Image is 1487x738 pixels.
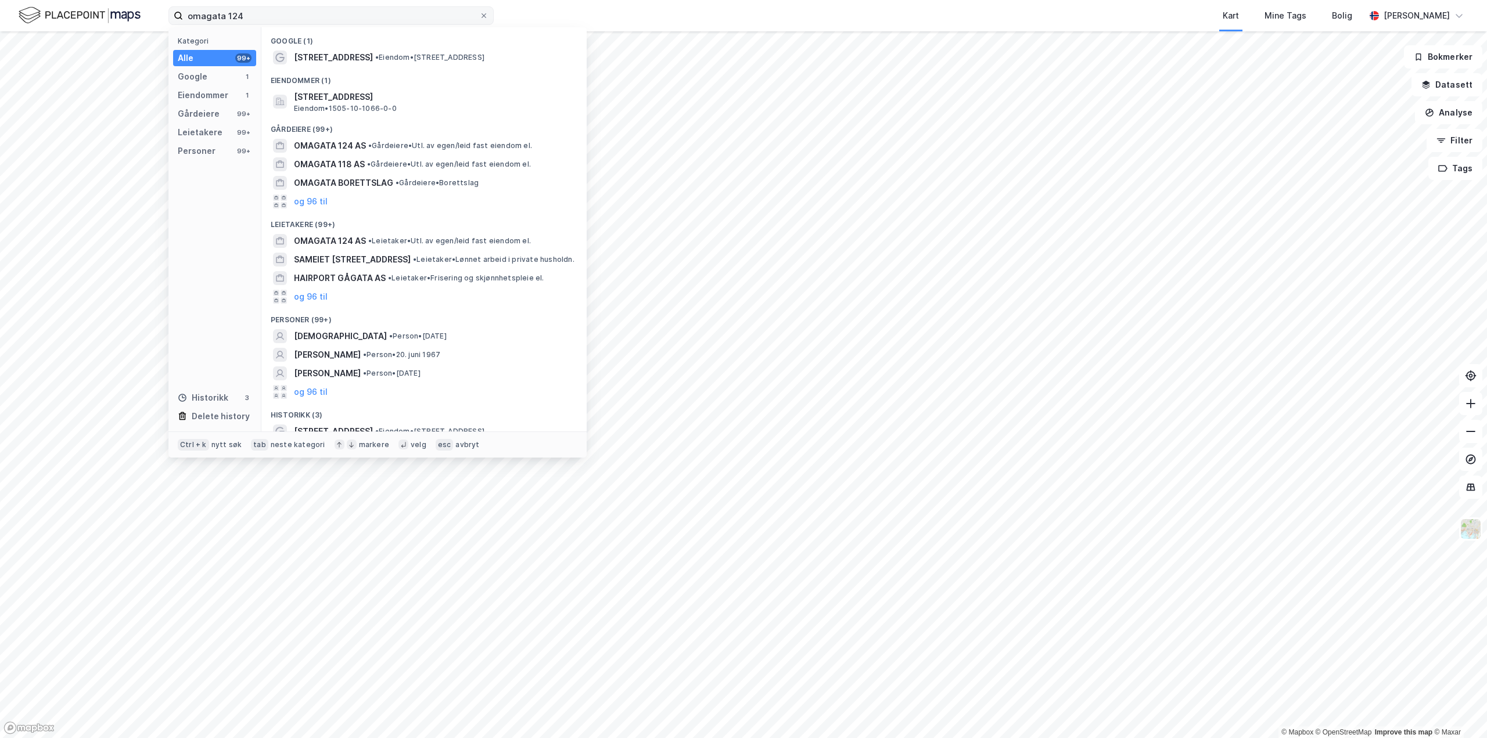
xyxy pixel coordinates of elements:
span: [STREET_ADDRESS] [294,51,373,64]
button: Datasett [1411,73,1482,96]
div: 99+ [235,53,252,63]
span: • [368,141,372,150]
span: Gårdeiere • Borettslag [396,178,479,188]
div: Delete history [192,409,250,423]
span: Gårdeiere • Utl. av egen/leid fast eiendom el. [368,141,532,150]
span: Leietaker • Utl. av egen/leid fast eiendom el. [368,236,531,246]
span: • [388,273,391,282]
span: SAMEIET [STREET_ADDRESS] [294,253,411,267]
img: logo.f888ab2527a4732fd821a326f86c7f29.svg [19,5,141,26]
button: og 96 til [294,290,328,304]
span: • [363,350,367,359]
a: Mapbox homepage [3,721,55,735]
span: OMAGATA 124 AS [294,234,366,248]
div: velg [411,440,426,449]
input: Søk på adresse, matrikkel, gårdeiere, leietakere eller personer [183,7,479,24]
div: Alle [178,51,193,65]
button: Tags [1428,157,1482,180]
a: Improve this map [1375,728,1432,736]
span: • [367,160,371,168]
div: Gårdeiere (99+) [261,116,587,136]
div: Eiendommer [178,88,228,102]
button: Bokmerker [1404,45,1482,69]
span: [STREET_ADDRESS] [294,424,373,438]
div: Kart [1223,9,1239,23]
span: • [413,255,416,264]
div: tab [251,439,268,451]
div: avbryt [455,440,479,449]
div: 1 [242,91,252,100]
span: [PERSON_NAME] [294,348,361,362]
div: Kategori [178,37,256,45]
span: OMAGATA BORETTSLAG [294,176,393,190]
span: OMAGATA 124 AS [294,139,366,153]
iframe: Chat Widget [1429,682,1487,738]
div: Bolig [1332,9,1352,23]
span: OMAGATA 118 AS [294,157,365,171]
span: [PERSON_NAME] [294,366,361,380]
div: neste kategori [271,440,325,449]
span: Eiendom • [STREET_ADDRESS] [375,427,484,436]
div: 1 [242,72,252,81]
span: Person • 20. juni 1967 [363,350,440,359]
span: Eiendom • 1505-10-1066-0-0 [294,104,397,113]
a: OpenStreetMap [1316,728,1372,736]
div: Personer (99+) [261,306,587,327]
div: Leietakere (99+) [261,211,587,232]
img: Z [1460,518,1482,540]
div: Eiendommer (1) [261,67,587,88]
div: Personer [178,144,215,158]
span: • [389,332,393,340]
span: • [375,53,379,62]
div: 99+ [235,146,252,156]
div: Google (1) [261,27,587,48]
div: [PERSON_NAME] [1384,9,1450,23]
span: [DEMOGRAPHIC_DATA] [294,329,387,343]
div: Ctrl + k [178,439,209,451]
div: Google [178,70,207,84]
div: Gårdeiere [178,107,220,121]
span: • [375,427,379,435]
button: og 96 til [294,385,328,399]
span: HAIRPORT GÅGATA AS [294,271,386,285]
div: Historikk (3) [261,401,587,422]
button: Analyse [1415,101,1482,124]
a: Mapbox [1281,728,1313,736]
span: Eiendom • [STREET_ADDRESS] [375,53,484,62]
div: nytt søk [211,440,242,449]
div: 99+ [235,128,252,137]
span: Person • [DATE] [389,332,447,341]
span: [STREET_ADDRESS] [294,90,573,104]
span: • [368,236,372,245]
span: Leietaker • Frisering og skjønnhetspleie el. [388,273,544,283]
div: Mine Tags [1265,9,1306,23]
button: Filter [1427,129,1482,152]
div: esc [436,439,454,451]
button: og 96 til [294,195,328,208]
span: Person • [DATE] [363,369,421,378]
div: markere [359,440,389,449]
div: 99+ [235,109,252,118]
div: Historikk [178,391,228,405]
span: • [363,369,367,377]
div: Leietakere [178,125,222,139]
span: Gårdeiere • Utl. av egen/leid fast eiendom el. [367,160,531,169]
div: 3 [242,393,252,402]
span: Leietaker • Lønnet arbeid i private husholdn. [413,255,574,264]
span: • [396,178,399,187]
